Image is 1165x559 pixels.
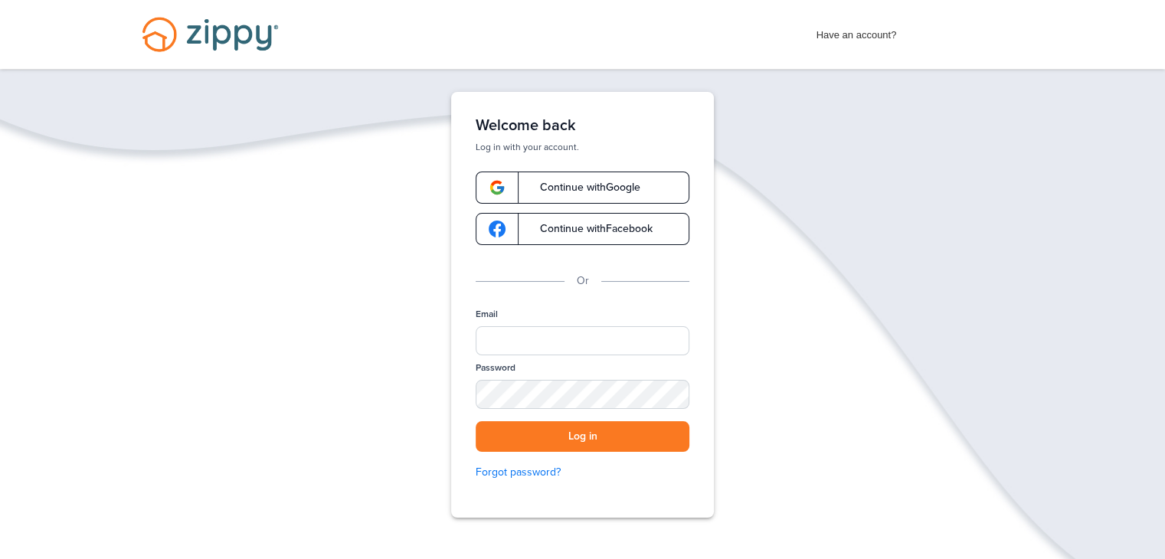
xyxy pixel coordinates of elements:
[476,464,689,481] a: Forgot password?
[476,141,689,153] p: Log in with your account.
[476,326,689,355] input: Email
[489,179,506,196] img: google-logo
[476,213,689,245] a: google-logoContinue withFacebook
[816,19,897,44] span: Have an account?
[476,421,689,453] button: Log in
[489,221,506,237] img: google-logo
[577,273,589,289] p: Or
[525,182,640,193] span: Continue with Google
[476,172,689,204] a: google-logoContinue withGoogle
[525,224,653,234] span: Continue with Facebook
[476,380,689,409] input: Password
[476,116,689,135] h1: Welcome back
[476,361,515,374] label: Password
[476,308,498,321] label: Email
